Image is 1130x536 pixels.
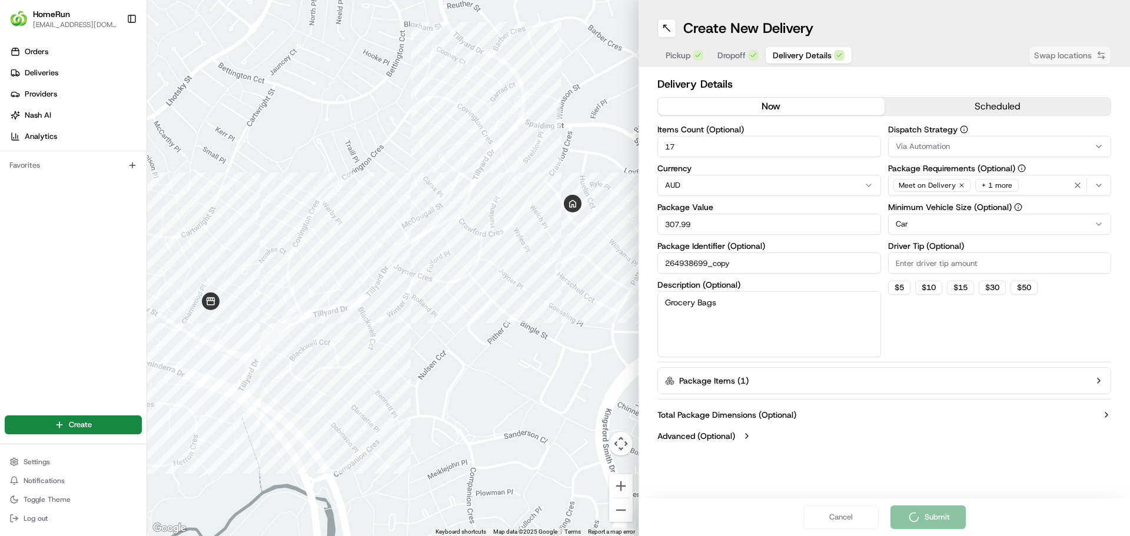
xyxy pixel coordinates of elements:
img: HomeRun [9,9,28,28]
span: Delivery Details [773,49,832,61]
label: Description (Optional) [657,281,881,289]
button: Zoom out [609,498,633,522]
div: Favorites [5,156,142,175]
button: Log out [5,510,142,527]
span: Nash AI [25,110,51,121]
button: $30 [979,281,1006,295]
span: Providers [25,89,57,99]
span: Pickup [666,49,690,61]
input: Enter package identifier [657,252,881,274]
label: Total Package Dimensions (Optional) [657,409,796,421]
button: Advanced (Optional) [657,430,1111,442]
label: Minimum Vehicle Size (Optional) [888,203,1112,211]
button: HomeRunHomeRun[EMAIL_ADDRESS][DOMAIN_NAME] [5,5,122,33]
label: Package Value [657,203,881,211]
label: Package Requirements (Optional) [888,164,1112,172]
a: Orders [5,42,147,61]
input: Enter driver tip amount [888,252,1112,274]
button: Package Requirements (Optional) [1018,164,1026,172]
a: Providers [5,85,147,104]
span: Via Automation [896,141,950,152]
button: Minimum Vehicle Size (Optional) [1014,203,1022,211]
label: Package Items ( 1 ) [679,375,749,387]
textarea: Grocery Bags [657,291,881,357]
input: Enter package value [657,214,881,235]
span: Map data ©2025 Google [493,528,557,535]
a: Nash AI [5,106,147,125]
span: Deliveries [25,68,58,78]
label: Advanced (Optional) [657,430,735,442]
span: Log out [24,514,48,523]
span: Orders [25,46,48,57]
button: $5 [888,281,910,295]
span: Toggle Theme [24,495,71,504]
button: scheduled [885,98,1111,115]
a: Report a map error [588,528,635,535]
label: Driver Tip (Optional) [888,242,1112,250]
button: Notifications [5,472,142,489]
button: Create [5,415,142,434]
label: Dispatch Strategy [888,125,1112,134]
button: Meet on Delivery+ 1 more [888,175,1112,196]
button: Map camera controls [609,432,633,455]
button: Zoom in [609,474,633,498]
span: Dropoff [717,49,746,61]
button: Via Automation [888,136,1112,157]
label: Currency [657,164,881,172]
h2: Delivery Details [657,76,1111,92]
button: HomeRun [33,8,70,20]
span: Meet on Delivery [899,181,956,190]
button: Package Items (1) [657,367,1111,394]
input: Enter number of items [657,136,881,157]
a: Open this area in Google Maps (opens a new window) [150,521,189,536]
button: Total Package Dimensions (Optional) [657,409,1111,421]
label: Items Count (Optional) [657,125,881,134]
label: Package Identifier (Optional) [657,242,881,250]
a: Analytics [5,127,147,146]
button: Toggle Theme [5,491,142,508]
span: Analytics [25,131,57,142]
div: + 1 more [975,179,1019,192]
a: Terms [564,528,581,535]
button: now [658,98,885,115]
button: Dispatch Strategy [960,125,968,134]
button: Settings [5,454,142,470]
span: Create [69,420,92,430]
button: Keyboard shortcuts [436,528,486,536]
span: Settings [24,457,50,467]
button: $10 [915,281,942,295]
h1: Create New Delivery [683,19,813,38]
button: $15 [947,281,974,295]
img: Google [150,521,189,536]
button: [EMAIL_ADDRESS][DOMAIN_NAME] [33,20,117,29]
span: Notifications [24,476,65,485]
a: Deliveries [5,64,147,82]
button: $50 [1011,281,1038,295]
